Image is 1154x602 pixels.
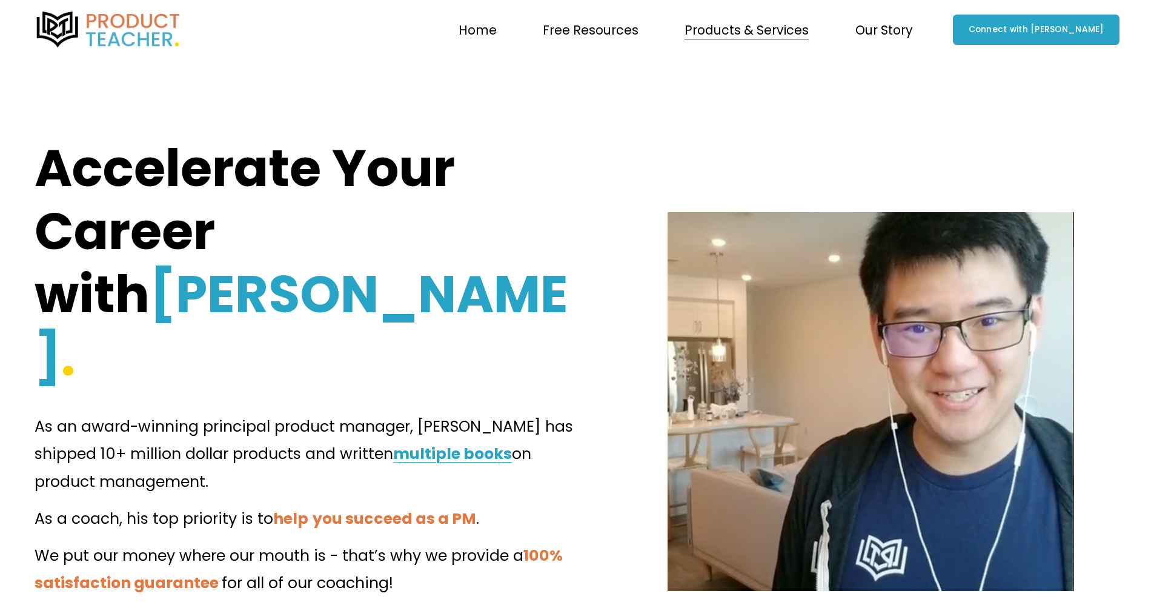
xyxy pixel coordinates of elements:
strong: Accelerate Your Career with [35,132,466,330]
a: Connect with [PERSON_NAME] [953,15,1119,45]
strong: you succeed as a PM [313,508,476,529]
p: on product management. [35,413,577,495]
strong: [PERSON_NAME] [35,258,568,393]
img: Product Teacher [35,12,182,48]
strong: . [61,321,75,393]
a: folder dropdown [685,17,809,42]
a: folder dropdown [855,17,913,42]
span: . [476,508,479,529]
span: Free Resources [543,19,638,41]
span: As an award-winning principal product manager, [PERSON_NAME] has shipped 10+ million dollar produ... [35,416,577,464]
span: We put our money where our mouth is - that’s why we provide a [35,545,523,566]
a: Home [459,17,497,42]
span: Our Story [855,19,913,41]
span: for all of our coaching! [222,572,393,594]
span: Products & Services [685,19,809,41]
strong: help [273,508,308,529]
p: As a coach, his top priority is to [35,505,577,532]
a: multiple books [393,443,512,464]
a: folder dropdown [543,17,638,42]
